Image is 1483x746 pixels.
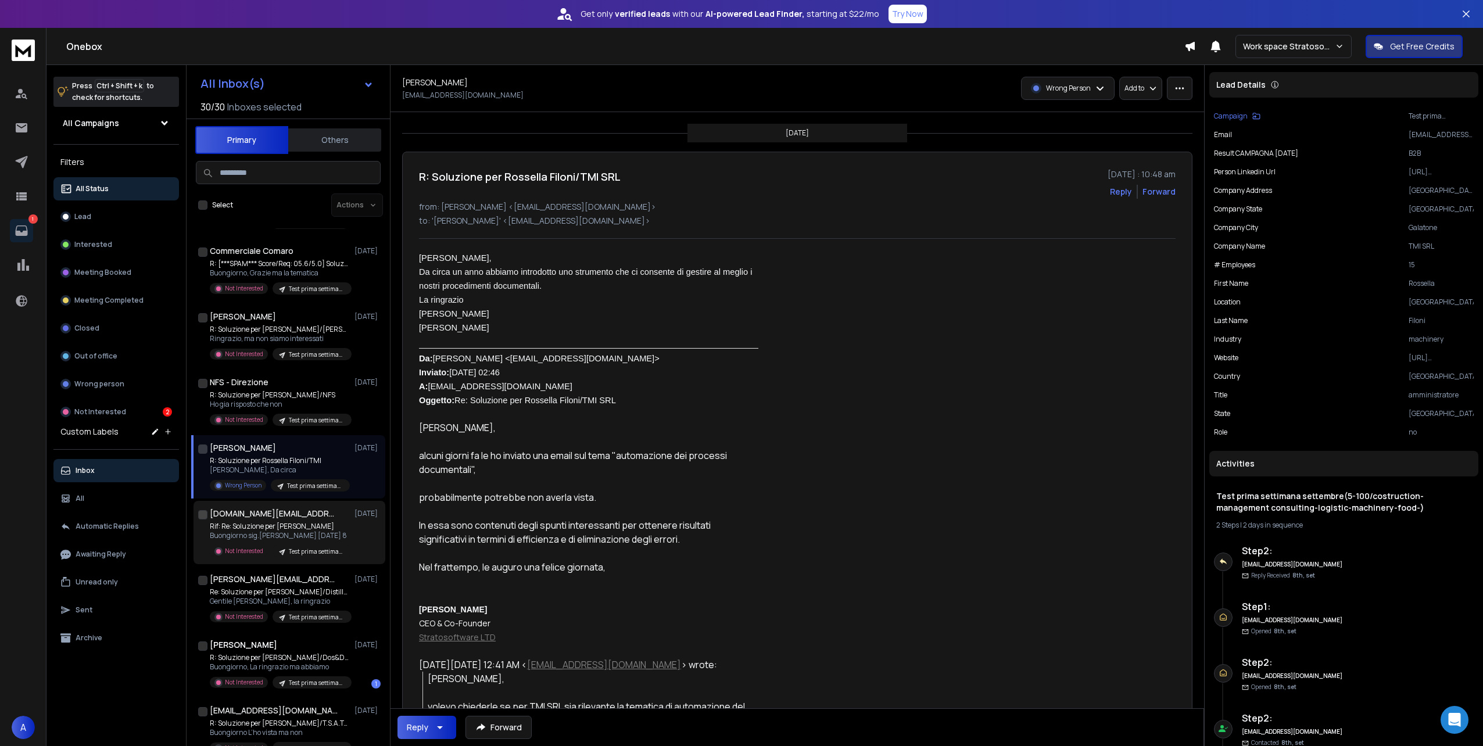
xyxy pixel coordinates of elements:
p: Not Interested [225,547,263,555]
p: Rossella [1409,279,1474,288]
button: Get Free Credits [1366,35,1463,58]
p: [DATE] [354,706,381,715]
p: [DATE] [354,378,381,387]
p: Re: Soluzione per [PERSON_NAME]/Distillerie [210,587,349,597]
p: [DATE] [354,509,381,518]
p: 15 [1409,260,1474,270]
p: [DATE] [354,246,381,256]
p: [DATE][DATE] 12:41 AM < > wrote: [419,658,758,672]
p: to: '[PERSON_NAME]' <[EMAIL_ADDRESS][DOMAIN_NAME]> [419,215,1176,227]
p: Get Free Credits [1390,41,1455,52]
p: role [1214,428,1227,437]
p: [URL][DOMAIN_NAME] [1409,353,1474,363]
p: 1 [28,214,38,224]
div: 1 [371,679,381,688]
p: Press to check for shortcuts. [72,80,154,103]
p: Test prima settimana settembre(5-100/costruction-management consulting-logistic-machinery-food-) [287,482,343,490]
p: Last Name [1214,316,1248,325]
p: probabilmente potrebbe non averla vista. [419,490,758,504]
button: Try Now [889,5,927,23]
p: [DATE] [354,443,381,453]
h3: Inboxes selected [227,100,302,114]
button: Meeting Booked [53,261,179,284]
h1: [DOMAIN_NAME][EMAIL_ADDRESS][DOMAIN_NAME] [210,508,338,519]
p: R: Soluzione per [PERSON_NAME]/Dos&Donts [210,653,349,662]
span: 30 / 30 [200,100,225,114]
span: CEO & Co-Founder [419,618,490,629]
p: [GEOGRAPHIC_DATA] [1409,205,1474,214]
p: Wrong person [74,379,124,389]
p: Reply Received [1251,571,1315,580]
h1: [PERSON_NAME] [210,442,276,454]
p: [DATE] [354,312,381,321]
h3: Filters [53,154,179,170]
span: 8th, set [1274,627,1296,635]
h1: [PERSON_NAME] [402,77,468,88]
p: [DATE] [354,640,381,650]
button: Inbox [53,459,179,482]
p: no [1409,428,1474,437]
p: Get only with our starting at $22/mo [581,8,879,20]
p: Unread only [76,578,118,587]
p: Not Interested [225,284,263,293]
p: Interested [74,240,112,249]
p: Gentile [PERSON_NAME], la ringrazio [210,597,349,606]
button: A [12,716,35,739]
span: 2 Steps [1216,520,1239,530]
p: [PERSON_NAME], [428,672,758,686]
h1: Onebox [66,40,1184,53]
p: alcuni giorni fa le ho inviato una email sul tema "automazione dei processi documentali", [419,449,758,476]
p: [EMAIL_ADDRESS][DOMAIN_NAME] [402,91,524,100]
p: Company Name [1214,242,1265,251]
div: 2 [163,407,172,417]
p: Ringrazio, ma non siamo interessati [210,334,349,343]
h6: Step 2 : [1242,711,1344,725]
span: [PERSON_NAME] [419,323,489,332]
p: Nel frattempo, le auguro una felice giornata, [419,560,758,574]
span: La ringrazio [419,295,464,304]
p: Try Now [892,8,923,20]
button: Meeting Completed [53,289,179,312]
button: Wrong person [53,372,179,396]
span: 8th, set [1274,683,1296,691]
p: # Employees [1214,260,1255,270]
button: Reply [397,716,456,739]
button: Closed [53,317,179,340]
h1: All Inbox(s) [200,78,265,89]
div: Forward [1142,186,1176,198]
span: Ctrl + Shift + k [95,79,144,92]
p: Opened [1251,683,1296,691]
button: Others [288,127,381,153]
p: Campaign [1214,112,1248,121]
button: Reply [1110,186,1132,198]
p: Galatone [1409,223,1474,232]
p: Test prima settimana settembre(5-100/costruction-management consulting-logistic-machinery-food-) [289,547,345,556]
span: 2 days in sequence [1243,520,1303,530]
p: First Name [1214,279,1248,288]
p: Company Address [1214,186,1272,195]
button: Forward [465,716,532,739]
p: Email [1214,130,1232,139]
img: logo [12,40,35,61]
button: Not Interested2 [53,400,179,424]
button: Automatic Replies [53,515,179,538]
h1: NFS - Direzione [210,376,268,388]
span: 8th, set [1292,571,1315,579]
button: All Inbox(s) [191,72,383,95]
h6: Step 2 : [1242,655,1344,669]
p: Wrong Person [1046,84,1091,93]
p: Rif: Re: Soluzione per [PERSON_NAME] [210,522,349,531]
span: Da: [419,354,433,363]
b: A: [419,382,428,391]
p: All Status [76,184,109,193]
h1: [PERSON_NAME] [210,311,276,322]
button: Awaiting Reply [53,543,179,566]
button: Archive [53,626,179,650]
p: Test prima settimana settembre(5-100/costruction-management consulting-logistic-machinery-food-) [289,350,345,359]
a: 1 [10,219,33,242]
h1: Commerciale Comaro [210,245,293,257]
p: R: Soluzione per [PERSON_NAME]/[PERSON_NAME] [210,325,349,334]
p: Not Interested [225,612,263,621]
